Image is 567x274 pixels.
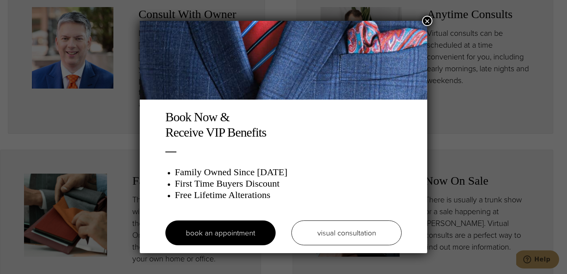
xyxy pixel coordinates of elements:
span: Help [18,6,34,13]
h2: Book Now & Receive VIP Benefits [165,109,402,140]
a: book an appointment [165,220,276,245]
h3: First Time Buyers Discount [175,178,402,189]
a: visual consultation [291,220,402,245]
h3: Free Lifetime Alterations [175,189,402,201]
h3: Family Owned Since [DATE] [175,167,402,178]
button: Close [422,16,432,26]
